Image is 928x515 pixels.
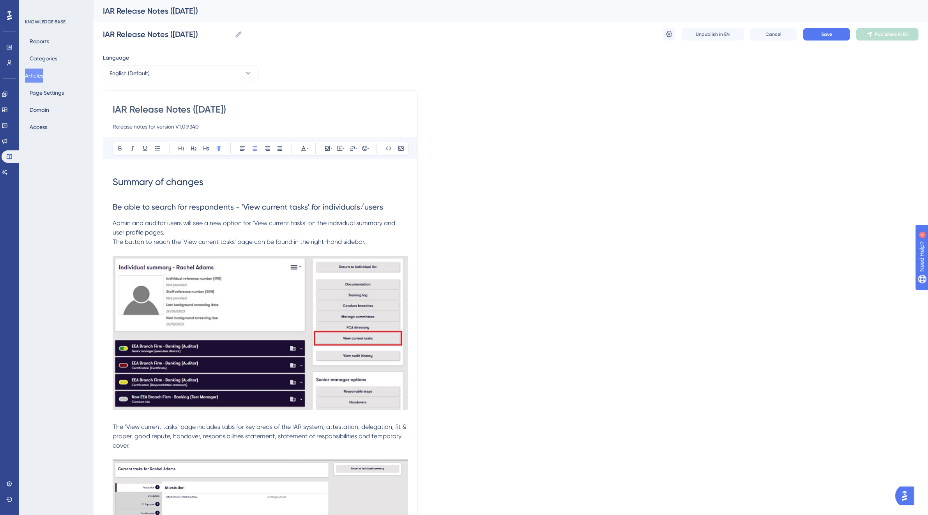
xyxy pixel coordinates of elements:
[18,2,49,11] span: Need Help?
[803,28,850,41] button: Save
[25,69,43,83] button: Articles
[25,51,62,65] button: Categories
[54,4,57,10] div: 4
[696,31,730,37] span: Unpublish in EN
[875,31,909,37] span: Published in EN
[895,484,919,508] iframe: UserGuiding AI Assistant Launcher
[750,28,797,41] button: Cancel
[113,219,397,236] span: Admin and auditor users will see a new option for ‘View current tasks’ on the individual summary ...
[103,29,232,40] input: Article Name
[103,53,129,62] span: Language
[25,19,65,25] div: KNOWLEDGE BASE
[682,28,744,41] button: Unpublish in EN
[113,202,383,212] span: Be able to search for respondents - 'View current tasks' for individuals/users
[113,122,408,131] input: Article Description
[766,31,782,37] span: Cancel
[113,176,203,187] span: Summary of changes
[25,86,69,100] button: Page Settings
[25,120,52,134] button: Access
[110,69,150,78] span: English (Default)
[25,103,54,117] button: Domain
[113,238,366,245] span: The button to reach the 'View current tasks' page can be found in the right-hand sidebar.
[856,28,919,41] button: Published in EN
[113,423,408,449] span: The ’View current tasks’ page includes tabs for key areas of the IAR system; attestation, delegat...
[821,31,832,37] span: Save
[103,65,259,81] button: English (Default)
[25,34,54,48] button: Reports
[103,5,899,16] div: IAR Release Notes ([DATE])
[113,103,408,116] input: Article Title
